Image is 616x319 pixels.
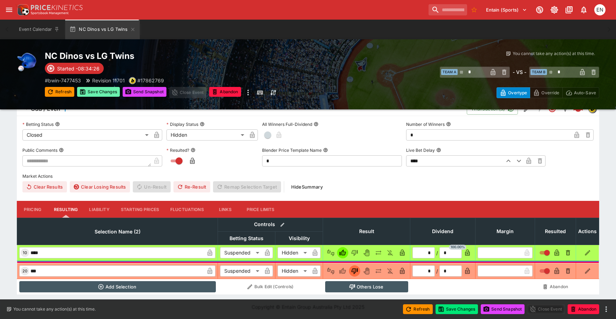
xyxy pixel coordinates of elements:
[17,50,39,73] img: baseball.png
[165,201,210,218] button: Fluctuations
[55,122,60,127] button: Betting Status
[133,181,170,192] span: Un-Result
[337,247,348,258] button: Win
[436,267,438,275] div: /
[385,265,396,277] button: Eliminated In Play
[87,228,148,236] span: Selection Name (2)
[209,88,241,95] span: Mark an event as closed and abandoned.
[115,201,165,218] button: Starting Prices
[541,89,559,96] p: Override
[436,304,478,314] button: Save Changes
[173,181,210,192] button: Re-Result
[48,201,83,218] button: Resulting
[481,304,525,314] button: Send Snapshot
[45,87,74,97] button: Refresh
[241,201,280,218] button: Price Limits
[468,4,480,15] button: No Bookmarks
[349,265,360,277] button: Lose
[65,20,139,39] button: NC Dinos vs LG Twins
[602,305,610,313] button: more
[281,234,317,243] span: Visibility
[19,281,216,292] button: Add Selection
[497,87,599,98] div: Start From
[166,121,198,127] p: Display Status
[513,68,526,76] h6: - VS -
[385,247,396,258] button: Eliminated In Play
[22,147,57,153] p: Public Comments
[574,89,596,96] p: Auto-Save
[13,306,96,312] p: You cannot take any action(s) at this time.
[31,5,83,10] img: PriceKinetics
[218,218,323,232] th: Controls
[406,121,445,127] p: Number of Winners
[337,265,348,277] button: Win
[278,220,287,229] button: Bulk edit
[220,265,262,277] div: Suspended
[482,4,531,15] button: Select Tenant
[576,218,599,245] th: Actions
[475,218,535,245] th: Margin
[278,265,309,277] div: Hidden
[535,218,576,245] th: Resulted
[137,77,164,84] p: Copy To Clipboard
[287,181,327,192] button: HideSummary
[361,247,372,258] button: Void
[373,265,384,277] button: Push
[537,281,574,292] button: Abandon
[45,50,322,61] h2: Copy To Clipboard
[325,265,336,277] button: Not Set
[530,87,562,98] button: Override
[222,234,271,243] span: Betting Status
[325,281,408,292] button: Others Lose
[441,69,458,75] span: Team A
[314,122,319,127] button: All Winners Full-Dividend
[31,12,69,15] img: Sportsbook Management
[92,77,125,84] p: Revision 11701
[513,50,595,57] p: You cannot take any action(s) at this time.
[15,20,64,39] button: Event Calendar
[200,122,205,127] button: Display Status
[220,281,321,292] button: Bulk Edit (Controls)
[21,250,28,255] span: 10
[533,4,546,16] button: Connected to PK
[57,65,100,72] p: Started -08:34:26
[21,269,29,273] span: 20
[70,181,130,192] button: Clear Losing Results
[436,249,438,257] div: /
[373,247,384,258] button: Push
[77,87,120,97] button: Save Changes
[577,4,590,16] button: Notifications
[129,77,136,84] div: bwin
[22,171,594,181] label: Market Actions
[568,304,599,314] button: Abandon
[410,218,475,245] th: Dividend
[210,201,241,218] button: Links
[278,247,309,258] div: Hidden
[449,245,466,250] span: 100.00%
[563,4,575,16] button: Documentation
[220,247,262,258] div: Suspended
[129,77,136,84] img: bwin.png
[325,247,336,258] button: Not Set
[166,147,189,153] p: Resulted?
[497,87,530,98] button: Overtype
[22,181,67,192] button: Clear Results
[15,3,29,17] img: PriceKinetics Logo
[403,304,432,314] button: Refresh
[361,265,372,277] button: Void
[83,201,115,218] button: Liability
[59,148,64,152] button: Public Comments
[592,2,608,18] button: Eamon Nunn
[594,4,605,15] div: Eamon Nunn
[568,305,599,312] span: Mark an event as closed and abandoned.
[166,129,247,141] div: Hidden
[436,148,441,152] button: Live Bet Delay
[531,69,547,75] span: Team B
[406,147,435,153] p: Live Bet Delay
[323,218,410,245] th: Result
[508,89,527,96] p: Overtype
[22,129,151,141] div: Closed
[22,121,54,127] p: Betting Status
[244,87,252,98] button: more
